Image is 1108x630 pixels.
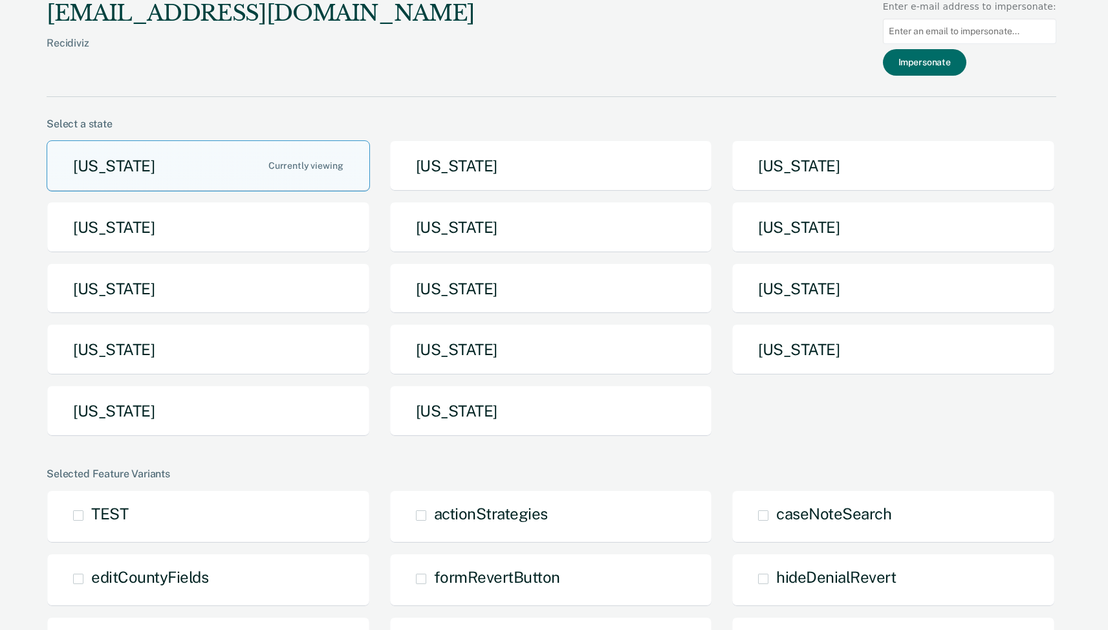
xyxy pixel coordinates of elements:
[389,263,713,314] button: [US_STATE]
[434,568,560,586] span: formRevertButton
[883,19,1056,44] input: Enter an email to impersonate...
[389,386,713,437] button: [US_STATE]
[47,324,370,375] button: [US_STATE]
[47,386,370,437] button: [US_STATE]
[776,568,896,586] span: hideDenialRevert
[732,202,1055,253] button: [US_STATE]
[47,37,475,70] div: Recidiviz
[389,140,713,191] button: [US_STATE]
[47,118,1056,130] div: Select a state
[434,505,548,523] span: actionStrategies
[47,140,370,191] button: [US_STATE]
[732,324,1055,375] button: [US_STATE]
[732,140,1055,191] button: [US_STATE]
[389,202,713,253] button: [US_STATE]
[883,49,966,76] button: Impersonate
[47,263,370,314] button: [US_STATE]
[389,324,713,375] button: [US_STATE]
[776,505,891,523] span: caseNoteSearch
[47,202,370,253] button: [US_STATE]
[91,505,128,523] span: TEST
[91,568,208,586] span: editCountyFields
[47,468,1056,480] div: Selected Feature Variants
[732,263,1055,314] button: [US_STATE]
